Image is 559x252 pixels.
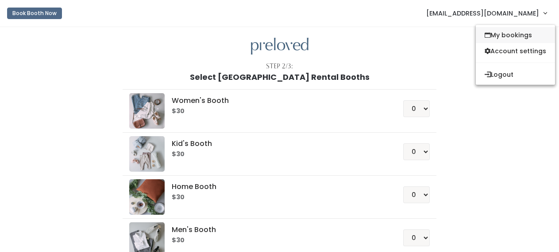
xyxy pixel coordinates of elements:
h5: Women's Booth [172,97,382,105]
button: Book Booth Now [7,8,62,19]
h6: $30 [172,108,382,115]
h5: Home Booth [172,183,382,191]
h6: $30 [172,151,382,158]
img: preloved logo [129,179,165,215]
h6: $30 [172,237,382,244]
a: Book Booth Now [7,4,62,23]
a: My bookings [476,27,555,43]
a: Account settings [476,43,555,59]
span: [EMAIL_ADDRESS][DOMAIN_NAME] [426,8,539,18]
h6: $30 [172,194,382,201]
h1: Select [GEOGRAPHIC_DATA] Rental Booths [190,73,370,82]
button: Logout [476,67,555,83]
h5: Men's Booth [172,226,382,234]
h5: Kid's Booth [172,140,382,148]
a: [EMAIL_ADDRESS][DOMAIN_NAME] [417,4,555,23]
img: preloved logo [129,136,165,172]
div: Step 2/3: [266,62,293,71]
img: preloved logo [251,38,308,55]
img: preloved logo [129,93,165,129]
